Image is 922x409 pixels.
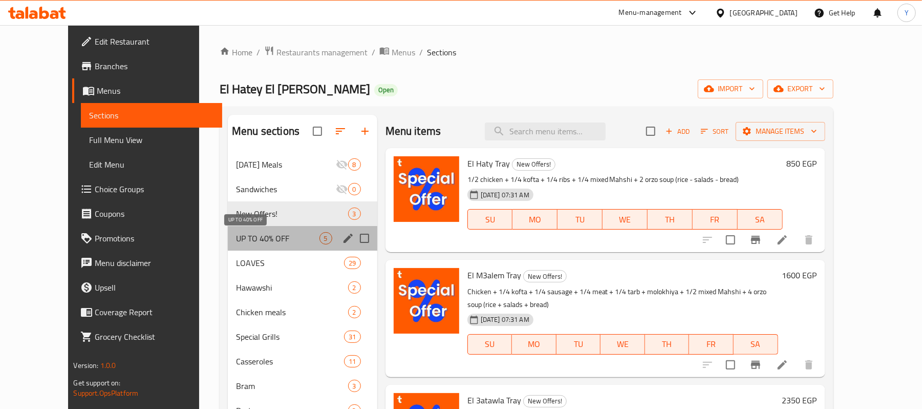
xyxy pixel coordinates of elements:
button: Add [661,124,694,139]
li: / [372,46,375,58]
span: 0 [349,185,360,194]
div: New Offers! [512,158,555,171]
div: items [348,306,361,318]
span: LOAVES [236,257,344,269]
span: Coverage Report [95,306,214,318]
span: Select all sections [307,120,328,142]
button: Sort [698,124,732,139]
span: El Haty Tray [467,156,510,171]
button: export [767,79,833,98]
a: Coupons [72,201,222,226]
button: delete [797,228,821,252]
span: SU [472,337,508,352]
div: Sandwiches0 [228,177,377,201]
h6: 1600 EGP [782,268,817,282]
span: WE [607,212,644,227]
span: Restaurants management [276,46,368,58]
button: edit [340,231,356,246]
span: FR [697,212,734,227]
div: Sandwiches [236,183,335,195]
span: 11 [345,357,360,366]
div: Bram [236,380,348,392]
span: Branches [95,60,214,72]
span: Open [374,86,398,94]
span: 5 [320,234,332,243]
div: LOAVES29 [228,251,377,275]
span: Version: [73,359,98,372]
div: Open [374,84,398,96]
a: Restaurants management [264,46,368,59]
div: New Offers! [523,270,567,282]
span: FR [693,337,730,352]
span: SA [742,212,779,227]
div: [GEOGRAPHIC_DATA] [730,7,798,18]
button: SU [467,334,512,355]
h6: 850 EGP [787,156,817,171]
span: [DATE] 07:31 AM [477,315,533,324]
div: New Offers! [523,395,567,407]
span: TU [562,212,598,227]
div: items [348,281,361,294]
span: Coupons [95,208,214,220]
div: items [348,158,361,171]
span: Manage items [744,125,817,138]
span: Sections [427,46,456,58]
span: TH [652,212,689,227]
div: items [344,355,360,367]
div: UP TO 40% OFF5edit [228,226,377,251]
span: 2 [349,283,360,293]
span: Y [905,7,909,18]
a: Edit menu item [776,359,788,371]
div: Menu-management [619,7,682,19]
span: SU [472,212,509,227]
span: Upsell [95,281,214,294]
button: WE [603,209,648,230]
a: Choice Groups [72,177,222,201]
button: TU [558,209,603,230]
span: Get support on: [73,376,120,390]
span: Sort items [694,124,736,139]
div: Chicken meals2 [228,300,377,324]
span: MO [517,212,553,227]
div: items [319,232,332,244]
span: El M3alem Tray [467,268,521,283]
svg: Inactive section [336,158,348,171]
span: 31 [345,332,360,342]
span: El 3atawla Tray [467,393,521,408]
button: Branch-specific-item [743,353,768,377]
button: TH [648,209,693,230]
span: Edit Restaurant [95,35,214,48]
span: Select to update [720,354,741,376]
span: export [776,83,825,95]
span: Menus [392,46,415,58]
div: Ramadan Meals [236,158,335,171]
div: [DATE] Meals8 [228,152,377,177]
span: Promotions [95,232,214,244]
a: Edit Menu [81,152,222,177]
button: delete [797,353,821,377]
span: Choice Groups [95,183,214,195]
button: SU [467,209,513,230]
div: Bram3 [228,374,377,398]
a: Promotions [72,226,222,251]
h2: Menu sections [232,124,299,139]
svg: Inactive section [336,183,348,195]
button: Manage items [736,122,825,141]
span: Hawawshi [236,281,348,294]
span: Menu disclaimer [95,257,214,269]
a: Sections [81,103,222,128]
span: New Offers! [524,271,566,282]
div: items [344,257,360,269]
span: TU [561,337,597,352]
span: New Offers! [512,158,555,170]
span: 3 [349,381,360,391]
button: MO [512,209,558,230]
span: 3 [349,209,360,219]
p: Chicken + 1/4 kofta + 1/4 sausage + 1/4 meat + 1/4 tarb + molokhiya + 1/2 mixed Mahshi + 4 orzo s... [467,285,778,311]
span: 29 [345,258,360,268]
span: Sort sections [328,119,353,144]
span: TH [649,337,685,352]
span: Select section [640,120,661,142]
